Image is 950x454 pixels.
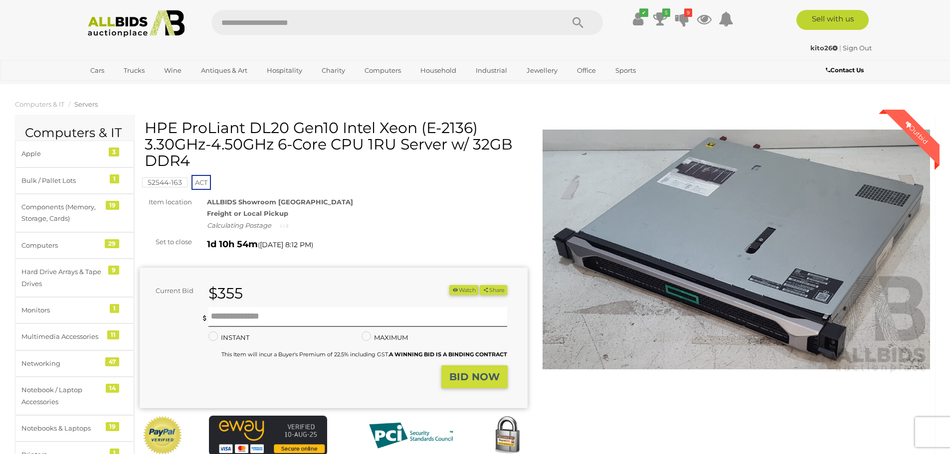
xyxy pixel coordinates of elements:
div: 11 [107,330,119,339]
a: Servers [74,100,98,108]
a: Networking 47 [15,350,134,377]
img: Allbids.com.au [82,10,190,37]
button: Share [480,285,507,296]
a: Trucks [117,62,151,79]
div: Hard Drive Arrays & Tape Drives [21,266,104,290]
li: Watch this item [449,285,478,296]
i: 9 [684,8,692,17]
div: Networking [21,358,104,369]
a: Sell with us [796,10,869,30]
a: Components (Memory, Storage, Cards) 19 [15,194,134,232]
i: Calculating Postage [207,221,271,229]
a: Antiques & Art [194,62,254,79]
button: Search [553,10,603,35]
strong: Freight or Local Pickup [207,209,288,217]
a: Office [570,62,602,79]
label: MAXIMUM [362,332,408,343]
a: Wine [158,62,188,79]
div: Multimedia Accessories [21,331,104,342]
div: Components (Memory, Storage, Cards) [21,201,104,225]
a: ✔ [631,10,646,28]
a: 52544-163 [142,178,188,186]
strong: 1d 10h 54m [207,239,258,250]
div: Monitors [21,304,104,316]
b: A WINNING BID IS A BINDING CONTRACT [389,351,507,358]
div: 47 [105,357,119,366]
a: Industrial [469,62,514,79]
div: 1 [110,304,119,313]
label: INSTANT [208,332,249,343]
img: HPE ProLiant DL20 Gen10 Intel Xeon (E-2136) 3.30GHz-4.50GHz 6-Core CPU 1RU Server w/ 32GB DDR4 [543,125,931,374]
a: Notebooks & Laptops 19 [15,415,134,442]
a: Household [414,62,463,79]
span: ACT [191,175,211,190]
a: Cars [84,62,111,79]
button: BID NOW [441,365,508,389]
a: Computers & IT [15,100,64,108]
h1: HPE ProLiant DL20 Gen10 Intel Xeon (E-2136) 3.30GHz-4.50GHz 6-Core CPU 1RU Server w/ 32GB DDR4 [145,120,525,169]
div: 3 [109,148,119,156]
div: 9 [108,266,119,275]
div: Outbid [894,110,940,155]
i: ✔ [639,8,648,17]
strong: BID NOW [449,371,500,383]
span: | [839,44,841,52]
a: Monitors 1 [15,297,134,323]
h2: Computers & IT [25,126,124,140]
a: Computers [358,62,407,79]
div: Apple [21,148,104,159]
a: Hospitality [260,62,309,79]
div: 1 [110,174,119,183]
div: 19 [106,422,119,431]
strong: ALLBIDS Showroom [GEOGRAPHIC_DATA] [207,198,353,206]
div: 29 [105,239,119,248]
a: Sign Out [843,44,872,52]
div: Current Bid [140,285,201,297]
strong: kito26 [810,44,838,52]
a: Contact Us [826,65,866,76]
a: Multimedia Accessories 11 [15,323,134,350]
a: Hard Drive Arrays & Tape Drives 9 [15,259,134,297]
div: Set to close [132,236,199,248]
mark: 52544-163 [142,177,188,187]
div: Item location [132,196,199,208]
div: Notebook / Laptop Accessories [21,384,104,408]
a: kito26 [810,44,839,52]
i: 5 [662,8,670,17]
div: Bulk / Pallet Lots [21,175,104,186]
a: 5 [653,10,668,28]
a: Computers 29 [15,232,134,259]
span: [DATE] 8:12 PM [260,240,311,249]
button: Watch [449,285,478,296]
div: 19 [106,201,119,210]
div: Notebooks & Laptops [21,423,104,434]
small: This Item will incur a Buyer's Premium of 22.5% including GST. [221,351,507,358]
img: small-loading.gif [280,223,288,229]
a: [GEOGRAPHIC_DATA] [84,79,168,95]
a: Bulk / Pallet Lots 1 [15,167,134,194]
div: Computers [21,240,104,251]
a: 9 [675,10,690,28]
b: Contact Us [826,66,864,74]
div: 14 [106,384,119,393]
a: Jewellery [520,62,564,79]
span: ( ) [258,241,313,249]
a: Charity [315,62,352,79]
a: Apple 3 [15,141,134,167]
a: Sports [609,62,642,79]
a: Notebook / Laptop Accessories 14 [15,377,134,415]
strong: $355 [208,284,243,303]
